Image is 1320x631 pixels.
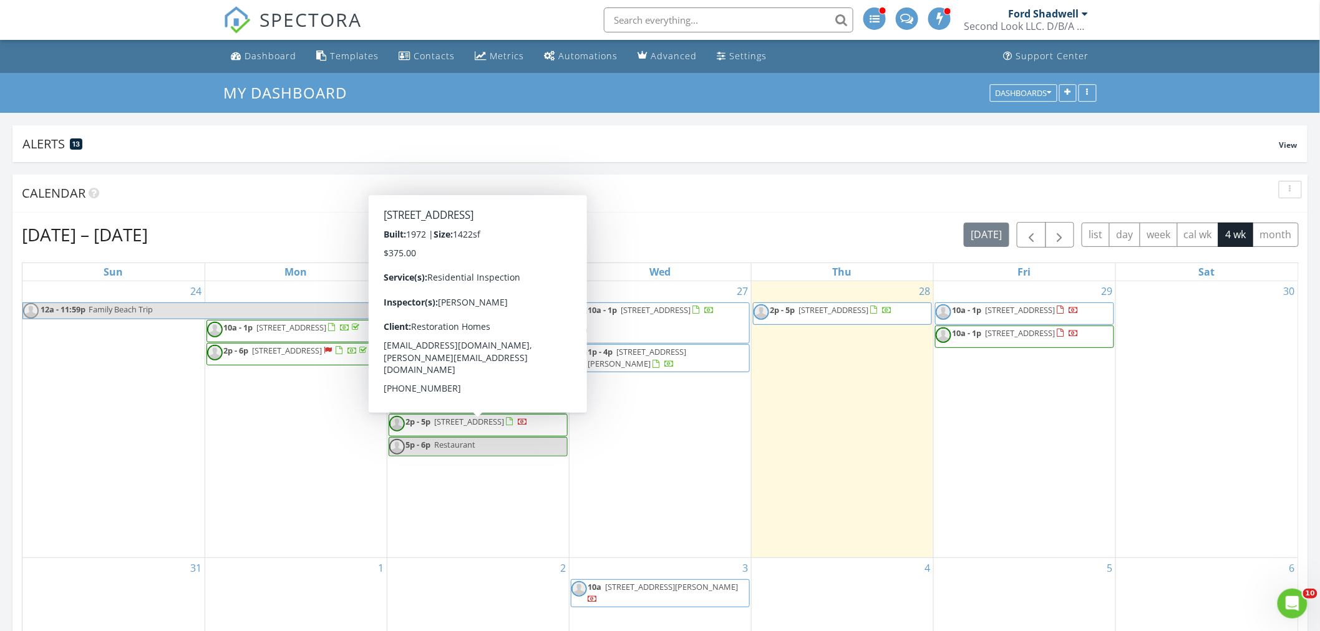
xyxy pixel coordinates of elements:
img: default-user-f0147aede5fd5fa78ca7ade42f37bd4542148d508eef1c3d3ea960f66861d68b.jpg [23,303,39,319]
a: Go to August 25, 2025 [371,281,387,301]
button: cal wk [1177,223,1220,247]
img: default-user-f0147aede5fd5fa78ca7ade42f37bd4542148d508eef1c3d3ea960f66861d68b.jpg [389,350,405,366]
span: [STREET_ADDRESS] [435,416,505,427]
a: Monday [282,263,309,281]
span: [STREET_ADDRESS][PERSON_NAME] [588,346,687,369]
div: Settings [729,50,767,62]
a: 10a [STREET_ADDRESS][PERSON_NAME] [588,581,739,604]
a: 10a - 1p [STREET_ADDRESS] [224,322,362,333]
span: 2p - 5p [406,373,431,385]
span: [STREET_ADDRESS] [446,350,516,362]
input: Search everything... [604,7,853,32]
span: 10 [1303,589,1318,599]
td: Go to August 26, 2025 [387,281,569,557]
a: 10a - 1p [STREET_ADDRESS] [571,302,750,344]
span: 1p - 4p [588,346,613,357]
button: [DATE] [964,223,1009,247]
span: 2p - 6p [224,345,249,356]
span: 10a [588,581,602,592]
img: default-user-f0147aede5fd5fa78ca7ade42f37bd4542148d508eef1c3d3ea960f66861d68b.jpg [754,304,769,320]
a: 10a - 1p [STREET_ADDRESS] [953,327,1079,339]
div: Metrics [490,50,524,62]
div: Ford Shadwell [1009,7,1079,20]
button: 4 wk [1218,223,1253,247]
img: default-user-f0147aede5fd5fa78ca7ade42f37bd4542148d508eef1c3d3ea960f66861d68b.jpg [389,416,405,431]
span: [STREET_ADDRESS][PERSON_NAME] [606,581,739,592]
button: Next [1046,222,1075,248]
div: Alerts [22,135,1279,152]
a: Go to September 4, 2025 [923,558,933,578]
span: 12a - 11:59p [40,303,86,319]
button: Dashboards [990,84,1057,102]
a: Go to August 30, 2025 [1281,281,1298,301]
a: Saturday [1196,263,1217,281]
a: Dashboard [226,45,301,68]
a: 10a - 1p [STREET_ADDRESS] [206,320,386,342]
button: list [1082,223,1110,247]
td: Go to August 28, 2025 [751,281,933,557]
a: 1p - 4p [STREET_ADDRESS][PERSON_NAME] [571,344,750,372]
span: [STREET_ADDRESS] [986,304,1056,315]
a: Go to August 27, 2025 [735,281,751,301]
a: My Dashboard [223,82,357,103]
a: 2p - 5p [STREET_ADDRESS] [389,414,568,436]
a: Settings [712,45,772,68]
a: Go to September 5, 2025 [1105,558,1115,578]
div: Automations [558,50,618,62]
a: 10a - 1p [STREET_ADDRESS][PERSON_NAME] [406,322,509,345]
a: 1p - 4p [STREET_ADDRESS][PERSON_NAME] [588,346,687,369]
div: Support Center [1016,50,1089,62]
a: Automations (Advanced) [539,45,623,68]
span: 2p - 6:30p [406,350,442,362]
a: Go to September 1, 2025 [376,558,387,578]
td: Go to August 24, 2025 [22,281,205,557]
span: [STREET_ADDRESS][PERSON_NAME] [406,322,509,345]
img: default-user-f0147aede5fd5fa78ca7ade42f37bd4542148d508eef1c3d3ea960f66861d68b.jpg [207,345,223,360]
img: default-user-f0147aede5fd5fa78ca7ade42f37bd4542148d508eef1c3d3ea960f66861d68b.jpg [389,322,405,337]
div: Confirm [528,352,558,362]
a: Thursday [830,263,855,281]
td: Go to August 25, 2025 [205,281,387,557]
a: Go to September 3, 2025 [740,558,751,578]
a: Contacts [394,45,460,68]
a: 10a [STREET_ADDRESS][PERSON_NAME] [571,579,750,607]
span: Family Beach Trip [89,304,153,315]
a: 2p - 5p [STREET_ADDRESS] [406,416,528,427]
a: Metrics [470,45,529,68]
span: [STREET_ADDRESS] [257,322,327,333]
td: Go to August 29, 2025 [933,281,1115,557]
span: [STREET_ADDRESS] [253,345,323,356]
a: 2p - 6p [STREET_ADDRESS] [224,345,370,356]
h2: [DATE] – [DATE] [22,222,148,247]
span: 10a - 1p [953,327,982,339]
span: 10a - 1p [953,304,982,315]
span: 2p - 5p [770,304,795,315]
span: 10a - 1p [224,322,253,333]
img: default-user-f0147aede5fd5fa78ca7ade42f37bd4542148d508eef1c3d3ea960f66861d68b.jpg [207,322,223,337]
span: Restaurant [435,439,476,450]
img: default-user-f0147aede5fd5fa78ca7ade42f37bd4542148d508eef1c3d3ea960f66861d68b.jpg [389,439,405,455]
a: 10a - 1p [STREET_ADDRESS] [588,304,715,315]
a: 2p - 6p [STREET_ADDRESS] [206,343,386,365]
span: [STREET_ADDRESS] [799,304,869,315]
span: 2p - 5p [406,416,431,427]
a: Go to August 26, 2025 [553,281,569,301]
img: default-user-f0147aede5fd5fa78ca7ade42f37bd4542148d508eef1c3d3ea960f66861d68b.jpg [936,304,951,320]
div: Dashboards [996,89,1052,97]
span: 13 [72,140,80,148]
span: View [1279,140,1298,150]
a: Friday [1016,263,1034,281]
a: Tuesday [467,263,490,281]
a: 10a - 1p [STREET_ADDRESS] [935,325,1114,348]
a: SPECTORA [223,17,362,43]
span: SPECTORA [260,6,362,32]
span: 10a - 1p [588,304,618,315]
a: 2p - 5p [STREET_ADDRESS][PERSON_NAME] [406,373,505,397]
a: 2p - 6:30p [STREET_ADDRESS] Confirm [389,349,568,371]
a: 10a - 1p [STREET_ADDRESS] [935,302,1114,325]
a: Go to September 6, 2025 [1287,558,1298,578]
img: default-user-f0147aede5fd5fa78ca7ade42f37bd4542148d508eef1c3d3ea960f66861d68b.jpg [571,323,587,339]
button: day [1109,223,1140,247]
button: week [1140,223,1178,247]
a: Templates [311,45,384,68]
